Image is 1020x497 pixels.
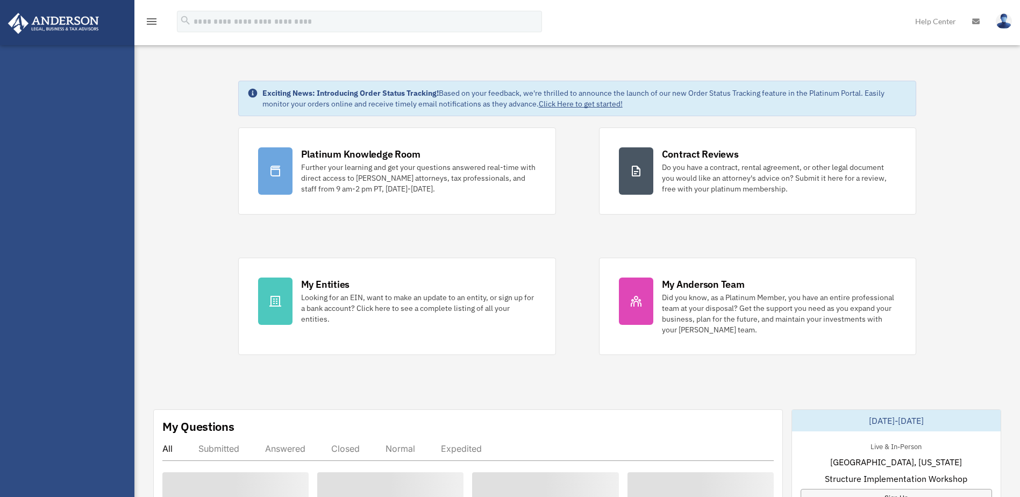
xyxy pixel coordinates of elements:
[262,88,439,98] strong: Exciting News: Introducing Order Status Tracking!
[238,127,556,215] a: Platinum Knowledge Room Further your learning and get your questions answered real-time with dire...
[198,443,239,454] div: Submitted
[331,443,360,454] div: Closed
[301,162,536,194] div: Further your learning and get your questions answered real-time with direct access to [PERSON_NAM...
[262,88,908,109] div: Based on your feedback, we're thrilled to announce the launch of our new Order Status Tracking fe...
[662,278,745,291] div: My Anderson Team
[145,19,158,28] a: menu
[145,15,158,28] i: menu
[5,13,102,34] img: Anderson Advisors Platinum Portal
[301,278,349,291] div: My Entities
[386,443,415,454] div: Normal
[162,418,234,435] div: My Questions
[599,127,917,215] a: Contract Reviews Do you have a contract, rental agreement, or other legal document you would like...
[301,292,536,324] div: Looking for an EIN, want to make an update to an entity, or sign up for a bank account? Click her...
[265,443,305,454] div: Answered
[301,147,420,161] div: Platinum Knowledge Room
[662,292,897,335] div: Did you know, as a Platinum Member, you have an entire professional team at your disposal? Get th...
[441,443,482,454] div: Expedited
[180,15,191,26] i: search
[830,456,962,468] span: [GEOGRAPHIC_DATA], [US_STATE]
[539,99,623,109] a: Click Here to get started!
[599,258,917,355] a: My Anderson Team Did you know, as a Platinum Member, you have an entire professional team at your...
[862,440,930,451] div: Live & In-Person
[662,162,897,194] div: Do you have a contract, rental agreement, or other legal document you would like an attorney's ad...
[162,443,173,454] div: All
[996,13,1012,29] img: User Pic
[662,147,739,161] div: Contract Reviews
[825,472,967,485] span: Structure Implementation Workshop
[792,410,1001,431] div: [DATE]-[DATE]
[238,258,556,355] a: My Entities Looking for an EIN, want to make an update to an entity, or sign up for a bank accoun...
